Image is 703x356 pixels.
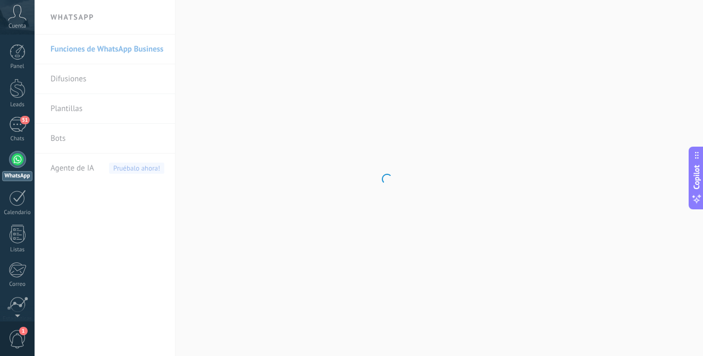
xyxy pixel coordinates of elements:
span: Copilot [691,165,702,190]
div: Panel [2,63,33,70]
div: WhatsApp [2,171,32,181]
span: 51 [20,116,29,124]
div: Leads [2,101,33,108]
div: Correo [2,281,33,288]
span: 1 [19,327,28,335]
span: Cuenta [9,23,26,30]
div: Chats [2,135,33,142]
div: Listas [2,247,33,253]
div: Calendario [2,209,33,216]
